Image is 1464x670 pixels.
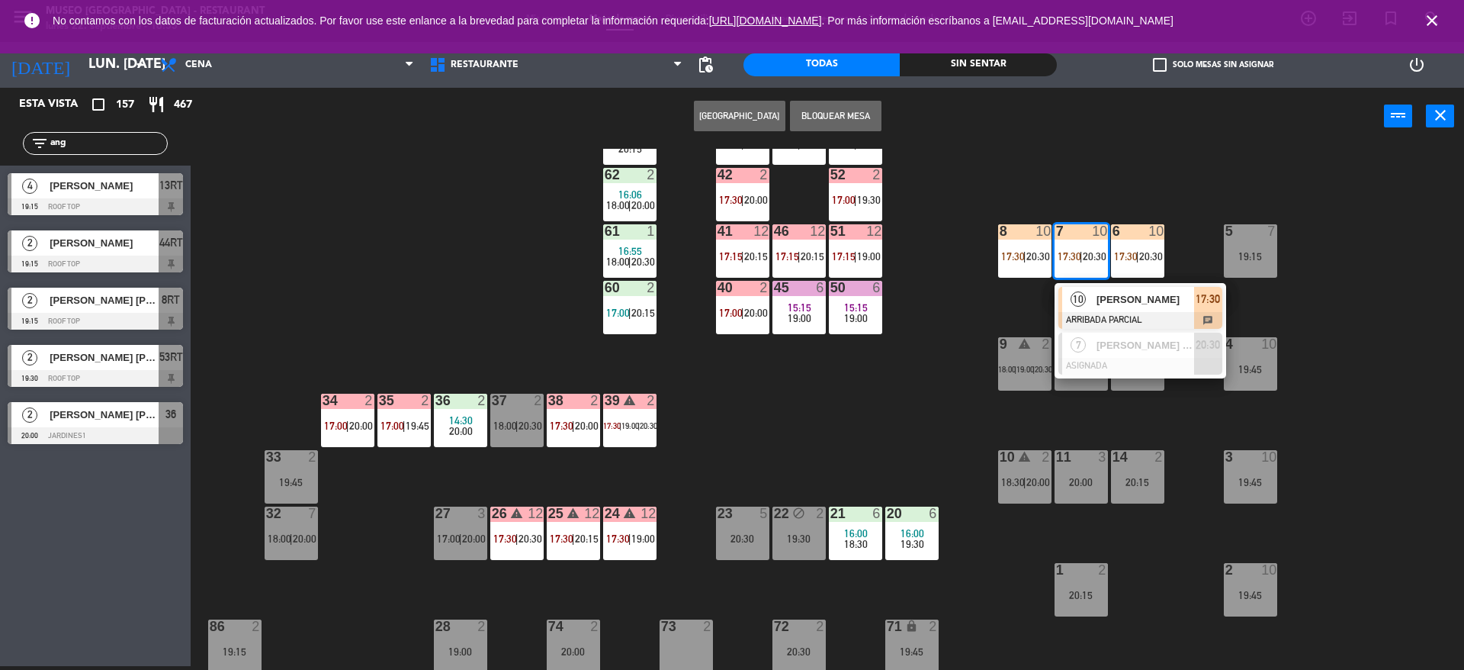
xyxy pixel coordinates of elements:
[1001,250,1025,263] span: 17:30
[854,250,857,263] span: |
[548,394,549,407] div: 38
[647,224,656,238] div: 1
[165,405,176,424] span: 36
[50,407,159,423] span: [PERSON_NAME] [PERSON_NAME] Gotuzzo
[23,11,41,30] i: error
[1083,250,1106,263] span: 20:30
[832,194,856,206] span: 17:00
[744,250,768,263] span: 20:15
[266,450,267,464] div: 33
[451,60,518,70] span: Restaurante
[1018,337,1031,350] i: warning
[816,507,825,520] div: 2
[1001,476,1025,488] span: 18:30
[775,250,799,263] span: 17:15
[406,420,429,432] span: 19:45
[1014,365,1016,374] span: |
[449,425,473,437] span: 20:00
[1055,477,1108,488] div: 20:00
[694,101,785,131] button: [GEOGRAPHIC_DATA]
[772,646,826,657] div: 20:30
[1016,365,1034,374] span: 19:00
[22,293,37,308] span: 2
[162,291,180,309] span: 8RT
[792,507,805,520] i: block
[619,421,621,430] span: |
[759,168,769,182] div: 2
[159,176,183,195] span: 13RT
[1423,11,1441,30] i: close
[844,312,868,324] span: 19:00
[590,394,599,407] div: 2
[998,365,1016,374] span: 18:00
[1096,292,1194,308] span: [PERSON_NAME]
[631,256,655,268] span: 20:30
[810,224,825,238] div: 12
[518,420,542,432] span: 20:30
[1042,337,1051,351] div: 2
[798,250,801,263] span: |
[493,420,517,432] span: 18:00
[89,95,108,114] i: crop_square
[606,533,630,545] span: 17:30
[1042,450,1051,464] div: 2
[772,533,826,544] div: 19:30
[901,527,924,540] span: 16:00
[403,420,406,432] span: |
[788,312,811,324] span: 19:00
[174,96,192,114] span: 467
[1035,224,1051,238] div: 10
[605,224,605,238] div: 61
[647,281,656,295] div: 2
[550,533,573,545] span: 17:30
[744,194,768,206] span: 20:00
[53,14,1173,27] span: No contamos con los datos de facturación actualizados. Por favor use este enlance a la brevedad p...
[844,301,868,314] span: 15:15
[1071,337,1086,353] span: 7
[1196,290,1220,308] span: 17:30
[1112,224,1113,238] div: 6
[631,307,655,319] span: 20:15
[1092,224,1107,238] div: 10
[857,250,881,263] span: 19:00
[774,224,775,238] div: 46
[437,533,461,545] span: 17:00
[548,620,549,633] div: 74
[844,527,868,540] span: 16:00
[477,394,486,407] div: 2
[159,234,183,252] span: 44RT
[774,281,775,295] div: 45
[477,507,486,520] div: 3
[647,168,656,182] div: 2
[716,533,769,544] div: 20:30
[1196,336,1220,354] span: 20:30
[1112,450,1113,464] div: 14
[605,281,605,295] div: 60
[774,620,775,633] div: 72
[628,533,631,545] span: |
[290,533,293,545] span: |
[22,407,37,423] span: 2
[801,250,824,263] span: 20:15
[1080,250,1083,263] span: |
[1071,292,1086,307] span: 10
[1136,250,1139,263] span: |
[50,235,159,251] span: [PERSON_NAME]
[857,194,881,206] span: 19:30
[606,307,630,319] span: 17:00
[618,188,642,201] span: 16:06
[1154,450,1164,464] div: 2
[584,507,599,520] div: 12
[866,224,881,238] div: 12
[1224,251,1277,262] div: 19:15
[605,168,605,182] div: 62
[1426,105,1454,127] button: close
[575,420,599,432] span: 20:00
[741,194,744,206] span: |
